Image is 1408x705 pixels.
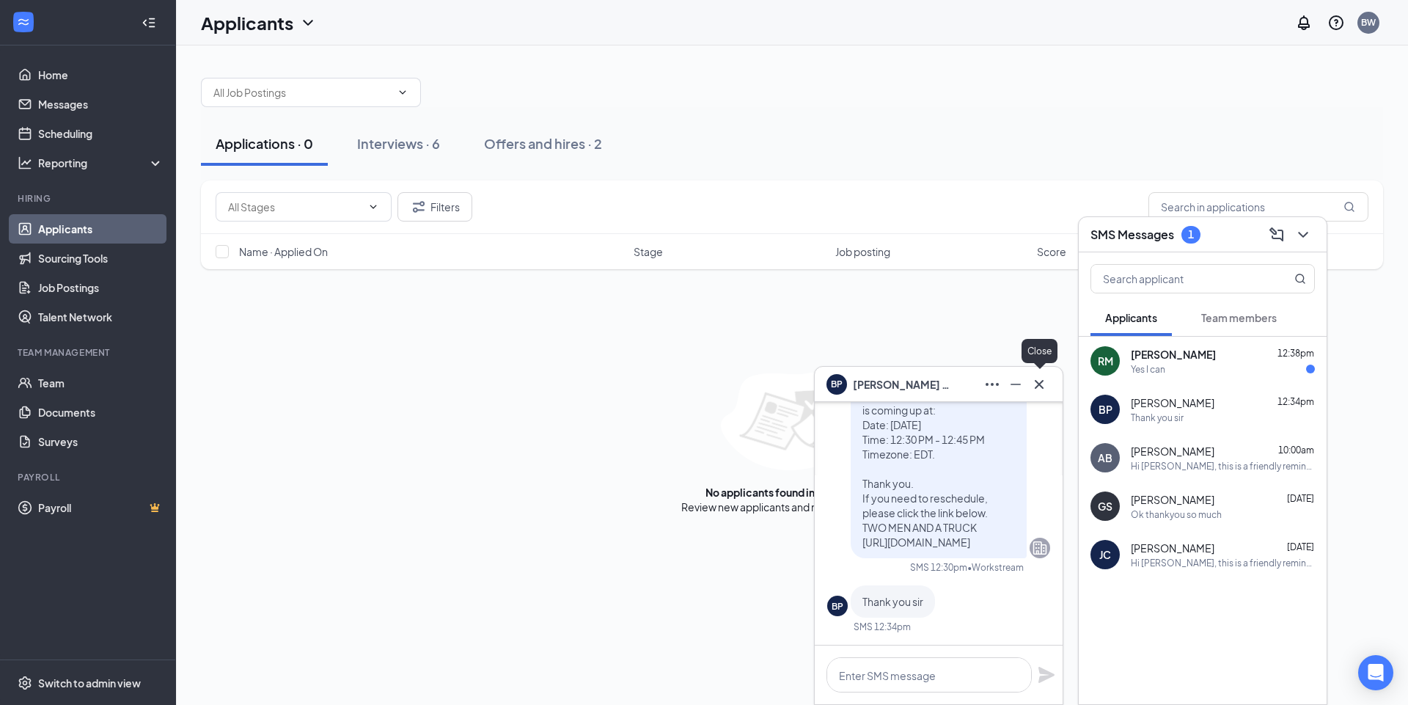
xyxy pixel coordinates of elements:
a: PayrollCrown [38,493,164,522]
span: [DATE] [1287,493,1314,504]
span: 12:38pm [1277,348,1314,359]
div: BP [832,600,843,613]
svg: Filter [410,198,428,216]
a: Messages [38,90,164,119]
div: Interviews · 6 [357,134,440,153]
h3: SMS Messages [1090,227,1174,243]
span: • Workstream [967,561,1024,574]
span: 12:34pm [1277,396,1314,407]
svg: ChevronDown [397,87,408,98]
a: Scheduling [38,119,164,148]
span: [PERSON_NAME] Pryce [853,376,956,392]
div: Hiring [18,192,161,205]
div: Open Intercom Messenger [1358,655,1393,690]
svg: MagnifyingGlass [1294,273,1306,285]
a: Job Postings [38,273,164,302]
div: RM [1098,354,1113,368]
span: [PERSON_NAME] [1131,395,1214,410]
div: SMS 12:34pm [854,621,911,633]
svg: Plane [1038,666,1055,684]
div: SMS 12:30pm [910,561,967,574]
button: Minimize [1004,373,1027,396]
svg: ChevronDown [299,14,317,32]
a: Home [38,60,164,90]
span: [PERSON_NAME] [1131,492,1214,507]
div: Hi [PERSON_NAME], this is a friendly reminder. Your meeting with TWO MEN AND A TRUCK for TWO MEN ... [1131,557,1315,569]
div: 1 [1188,228,1194,241]
div: Review new applicants and manage next steps [681,500,903,514]
span: Team members [1201,311,1277,324]
span: Job posting [835,244,890,259]
div: Payroll [18,471,161,483]
button: Cross [1027,373,1051,396]
div: Applications · 0 [216,134,313,153]
div: Switch to admin view [38,676,141,690]
svg: WorkstreamLogo [16,15,31,29]
div: Close [1022,339,1057,363]
img: empty-state [721,372,864,470]
svg: Ellipses [983,376,1001,393]
svg: ChevronDown [367,201,379,213]
div: BP [1099,402,1112,417]
svg: Company [1031,539,1049,557]
svg: MagnifyingGlass [1343,201,1355,213]
input: Search in applications [1148,192,1368,222]
button: ChevronDown [1291,223,1315,246]
svg: Settings [18,676,32,690]
div: Thank you sir [1131,412,1184,424]
a: Documents [38,398,164,427]
svg: Analysis [18,156,32,170]
input: All Stages [228,199,362,215]
div: Hi [PERSON_NAME], this is a friendly reminder. Your meeting with TWO MEN AND A TRUCK for TWO MEN ... [1131,460,1315,472]
div: BW [1361,16,1376,29]
div: Offers and hires · 2 [484,134,602,153]
div: GS [1098,499,1112,514]
button: Ellipses [980,373,1004,396]
span: Thank you sir [862,595,923,608]
svg: Collapse [142,15,156,30]
div: Ok thankyou so much [1131,508,1222,521]
span: Applicants [1105,311,1157,324]
div: Reporting [38,156,164,170]
svg: Cross [1030,376,1048,393]
svg: ChevronDown [1294,226,1312,244]
span: Score [1037,244,1066,259]
span: [PERSON_NAME] [1131,347,1216,362]
div: No applicants found in applications [705,485,879,500]
svg: Minimize [1007,376,1024,393]
a: Applicants [38,214,164,244]
button: Filter Filters [397,192,472,222]
svg: QuestionInfo [1327,14,1345,32]
span: [DATE] [1287,541,1314,552]
div: AB [1098,450,1112,465]
svg: Notifications [1295,14,1313,32]
span: Name · Applied On [239,244,328,259]
div: Yes I can [1131,363,1165,376]
a: Surveys [38,427,164,456]
a: Sourcing Tools [38,244,164,273]
a: Talent Network [38,302,164,332]
span: Stage [634,244,663,259]
input: Search applicant [1091,265,1265,293]
span: Hi [PERSON_NAME], this is a friendly reminder. Your meeting with TWO MEN AND A TRUCK for TWO MEN ... [862,330,1014,549]
span: 10:00am [1278,445,1314,456]
h1: Applicants [201,10,293,35]
svg: ComposeMessage [1268,226,1286,244]
input: All Job Postings [213,84,391,101]
a: Team [38,368,164,398]
span: [PERSON_NAME] [1131,541,1214,555]
button: ComposeMessage [1265,223,1288,246]
div: JC [1099,547,1111,562]
span: [PERSON_NAME] [1131,444,1214,459]
div: Team Management [18,346,161,359]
